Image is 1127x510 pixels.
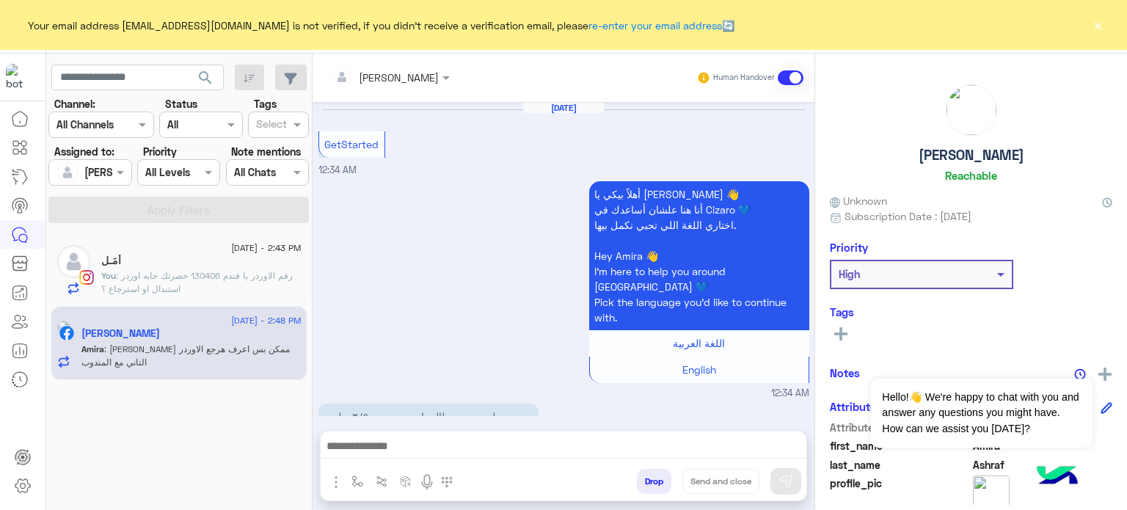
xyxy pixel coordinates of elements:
[81,327,160,340] h5: Amira Ashraf
[54,96,95,112] label: Channel:
[254,96,277,112] label: Tags
[324,138,379,150] span: GetStarted
[588,19,722,32] a: re-enter your email address
[441,476,453,488] img: make a call
[945,169,997,182] h6: Reachable
[871,379,1092,448] span: Hello!👋 We're happy to chat with you and answer any questions you might have. How can we assist y...
[254,116,287,135] div: Select
[1032,451,1083,503] img: hulul-logo.png
[973,457,1113,473] span: Ashraf
[57,245,90,278] img: defaultAdmin.png
[673,337,725,349] span: اللغة العربية
[370,469,394,493] button: Trigger scenario
[830,476,970,509] span: profile_pic
[231,241,301,255] span: [DATE] - 2:43 PM
[346,469,370,493] button: select flow
[400,476,412,487] img: create order
[81,343,104,354] span: Amira
[845,208,971,224] span: Subscription Date : [DATE]
[197,69,214,87] span: search
[830,400,882,413] h6: Attributes
[318,404,539,445] p: 9/9/2025, 12:34 AM
[919,147,1024,164] h5: [PERSON_NAME]
[778,474,793,489] img: send message
[101,270,293,294] span: رقم الاوردر يا فندم 130406 حضرتك حابه اوردر استبدال او استرجاع ؟
[101,255,121,267] h5: أَمَـل
[523,103,604,113] h6: [DATE]
[418,473,436,491] img: send voice note
[830,366,860,379] h6: Notes
[830,241,868,254] h6: Priority
[771,387,809,401] span: 12:34 AM
[947,85,996,135] img: picture
[231,144,301,159] label: Note mentions
[101,270,116,281] span: You
[143,144,177,159] label: Priority
[589,181,809,330] p: 9/9/2025, 12:34 AM
[6,64,32,90] img: 919860931428189
[830,457,970,473] span: last_name
[830,438,970,453] span: first_name
[59,326,74,340] img: Facebook
[79,270,94,285] img: Instagram
[48,197,309,223] button: Apply Filters
[637,469,671,494] button: Drop
[81,343,290,368] span: ماشي شكرا ممكن بس اعرف هرجع الاوردر التاني مع المندوب
[351,476,363,487] img: select flow
[830,420,970,435] span: Attribute Name
[1090,18,1105,32] button: ×
[830,305,1112,318] h6: Tags
[713,72,775,84] small: Human Handover
[394,469,418,493] button: create order
[54,144,114,159] label: Assigned to:
[28,18,734,33] span: Your email address [EMAIL_ADDRESS][DOMAIN_NAME] is not verified, if you didn't receive a verifica...
[231,314,301,327] span: [DATE] - 2:48 PM
[376,476,387,487] img: Trigger scenario
[318,164,357,175] span: 12:34 AM
[1098,368,1112,381] img: add
[165,96,197,112] label: Status
[57,162,78,183] img: defaultAdmin.png
[188,65,224,96] button: search
[327,473,345,491] img: send attachment
[57,321,70,334] img: picture
[830,193,887,208] span: Unknown
[682,469,759,494] button: Send and close
[682,363,716,376] span: English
